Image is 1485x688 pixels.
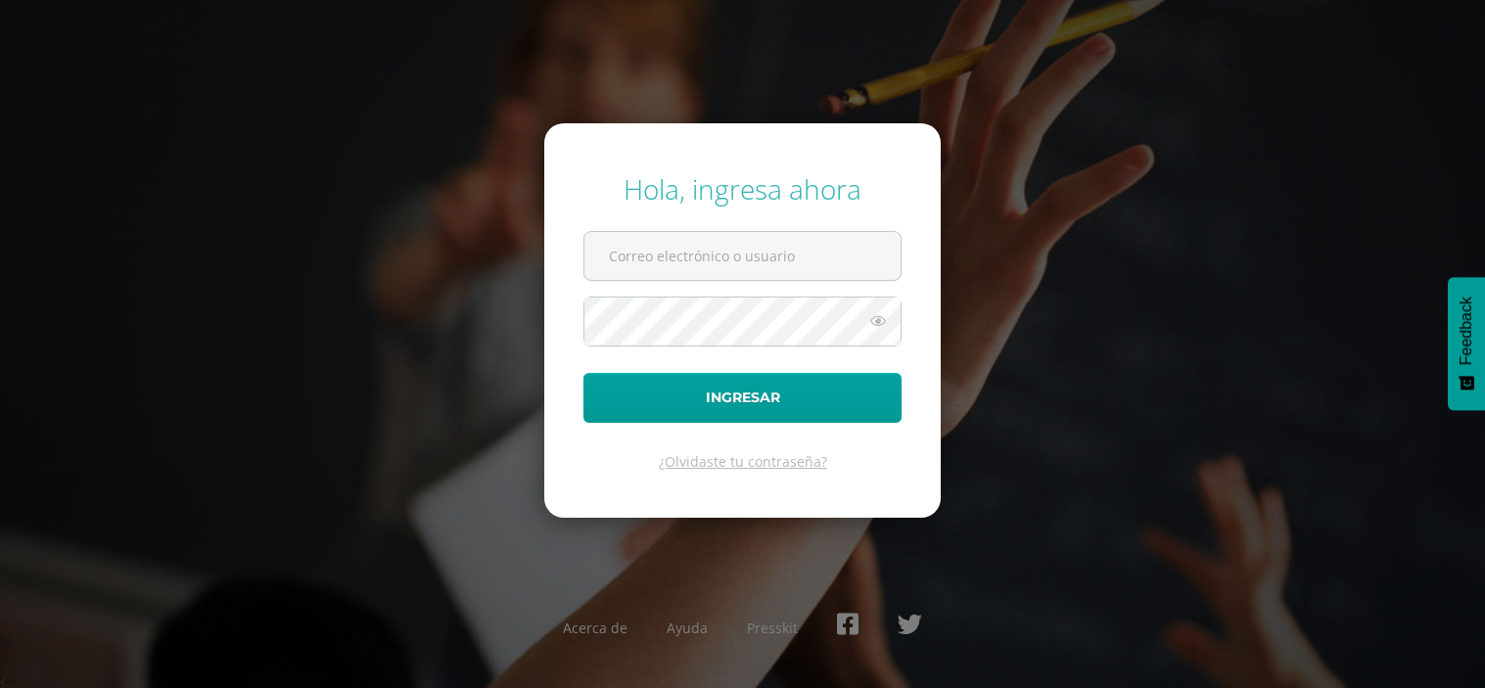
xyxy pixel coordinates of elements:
[583,170,902,207] div: Hola, ingresa ahora
[747,619,798,637] a: Presskit
[659,452,827,471] a: ¿Olvidaste tu contraseña?
[1458,297,1475,365] span: Feedback
[1448,277,1485,410] button: Feedback - Mostrar encuesta
[563,619,627,637] a: Acerca de
[667,619,708,637] a: Ayuda
[584,232,901,280] input: Correo electrónico o usuario
[583,373,902,423] button: Ingresar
